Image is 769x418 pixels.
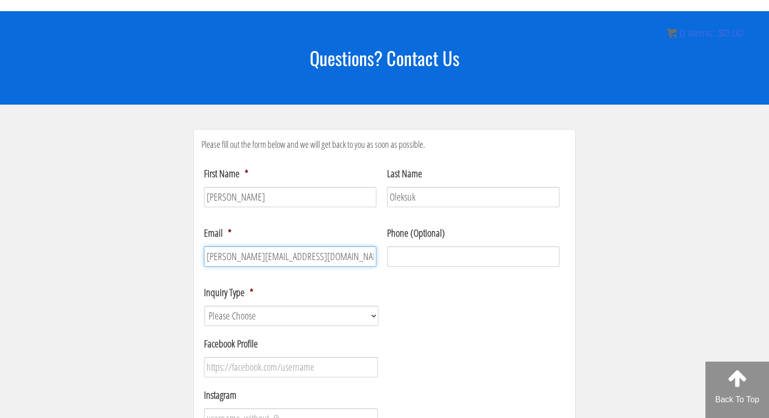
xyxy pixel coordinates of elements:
[204,337,258,350] label: Facebook Profile
[204,187,376,207] input: First Name
[679,27,685,39] span: 0
[387,167,422,180] label: Last Name
[204,246,376,267] input: Email
[705,394,769,406] p: Back To Top
[387,227,445,240] label: Phone (Optional)
[667,28,677,38] img: icon11.png
[204,357,378,377] input: https://facebook.com/username
[204,227,231,240] label: Email
[718,27,744,39] bdi: 0.00
[688,27,715,39] span: items:
[204,286,253,299] label: Inquiry Type
[667,27,744,39] a: 0 items: $0.00
[204,167,248,180] label: First Name
[201,140,568,150] h4: Please fill out the form below and we will get back to you as soon as possible.
[387,187,559,207] input: Last Name
[718,27,724,39] span: $
[204,389,236,402] label: Instagram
